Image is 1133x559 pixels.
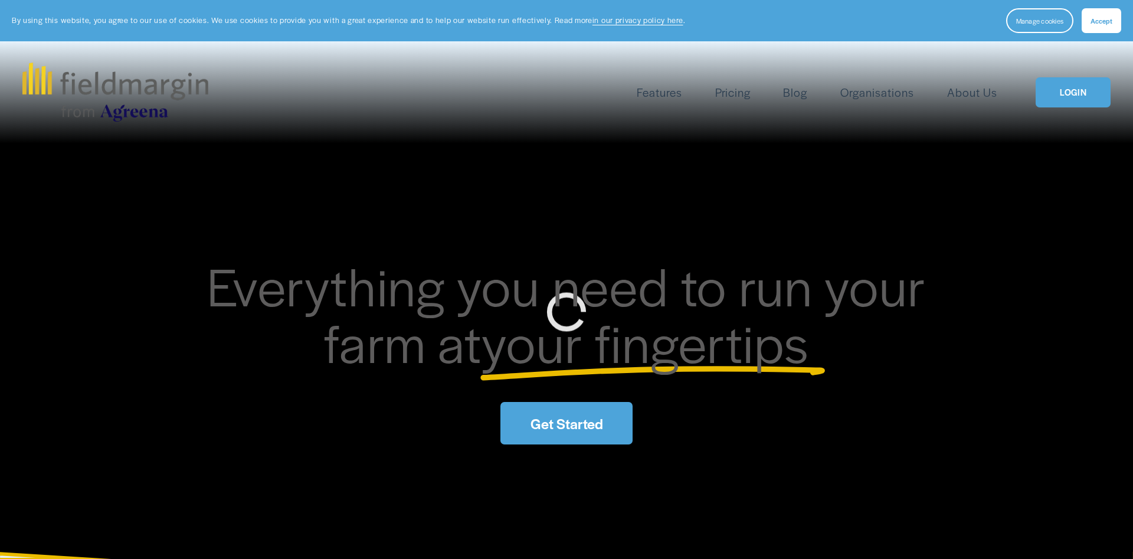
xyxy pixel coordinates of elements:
[482,305,809,378] span: your fingertips
[12,15,685,26] p: By using this website, you agree to our use of cookies. We use cookies to provide you with a grea...
[22,63,208,122] img: fieldmargin.com
[840,83,914,102] a: Organisations
[207,248,938,378] span: Everything you need to run your farm at
[637,83,682,102] a: folder dropdown
[947,83,997,102] a: About Us
[1006,8,1073,33] button: Manage cookies
[1082,8,1121,33] button: Accept
[783,83,807,102] a: Blog
[715,83,751,102] a: Pricing
[637,84,682,101] span: Features
[592,15,683,25] a: in our privacy policy here
[1091,16,1112,25] span: Accept
[500,402,633,444] a: Get Started
[1016,16,1063,25] span: Manage cookies
[1036,77,1110,107] a: LOGIN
